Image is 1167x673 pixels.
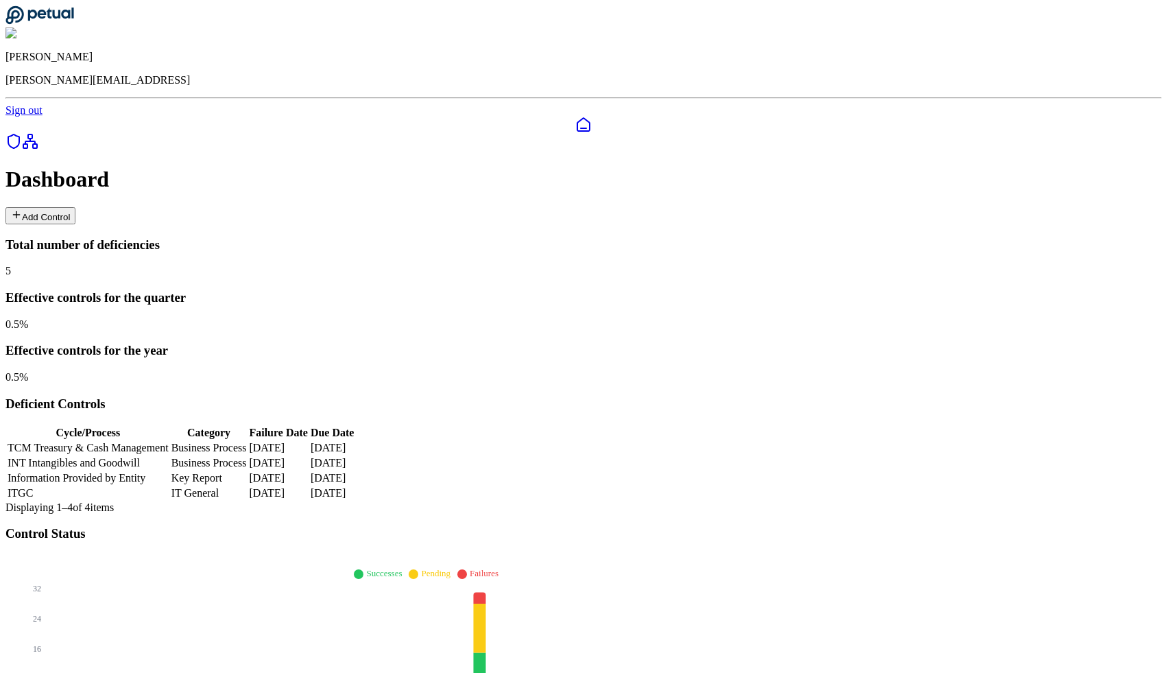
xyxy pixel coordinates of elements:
td: Key Report [171,471,248,485]
td: [DATE] [310,456,355,470]
button: Add Control [5,207,75,224]
td: [DATE] [248,456,308,470]
span: Pending [421,568,450,578]
p: [PERSON_NAME] [5,51,1162,63]
td: [DATE] [310,471,355,485]
td: TCM Treasury & Cash Management [7,441,169,455]
p: [PERSON_NAME][EMAIL_ADDRESS] [5,74,1162,86]
th: Category [171,426,248,440]
td: [DATE] [248,471,308,485]
h3: Deficient Controls [5,397,1162,412]
h3: Effective controls for the year [5,343,1162,358]
tspan: 16 [33,644,41,654]
td: [DATE] [248,486,308,500]
tspan: 32 [33,584,41,593]
tspan: 24 [33,614,41,624]
td: [DATE] [248,441,308,455]
th: Due Date [310,426,355,440]
h3: Effective controls for the quarter [5,290,1162,305]
span: Failures [470,568,498,578]
th: Failure Date [248,426,308,440]
td: Business Process [171,456,248,470]
h3: Control Status [5,526,1162,541]
td: IT General [171,486,248,500]
h3: Total number of deficiencies [5,237,1162,252]
td: ITGC [7,486,169,500]
td: Information Provided by Entity [7,471,169,485]
a: SOC [5,140,22,152]
span: 5 [5,265,11,276]
td: [DATE] [310,441,355,455]
a: Dashboard [5,117,1162,133]
img: Andrew Li [5,27,64,40]
td: [DATE] [310,486,355,500]
td: INT Intangibles and Goodwill [7,456,169,470]
td: Business Process [171,441,248,455]
span: 0.5 % [5,318,28,330]
span: Successes [366,568,402,578]
a: Go to Dashboard [5,15,74,27]
span: 0.5 % [5,371,28,383]
a: Integrations [22,140,38,152]
h1: Dashboard [5,167,1162,192]
th: Cycle/Process [7,426,169,440]
a: Sign out [5,104,43,116]
span: Displaying 1– 4 of 4 items [5,501,114,513]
